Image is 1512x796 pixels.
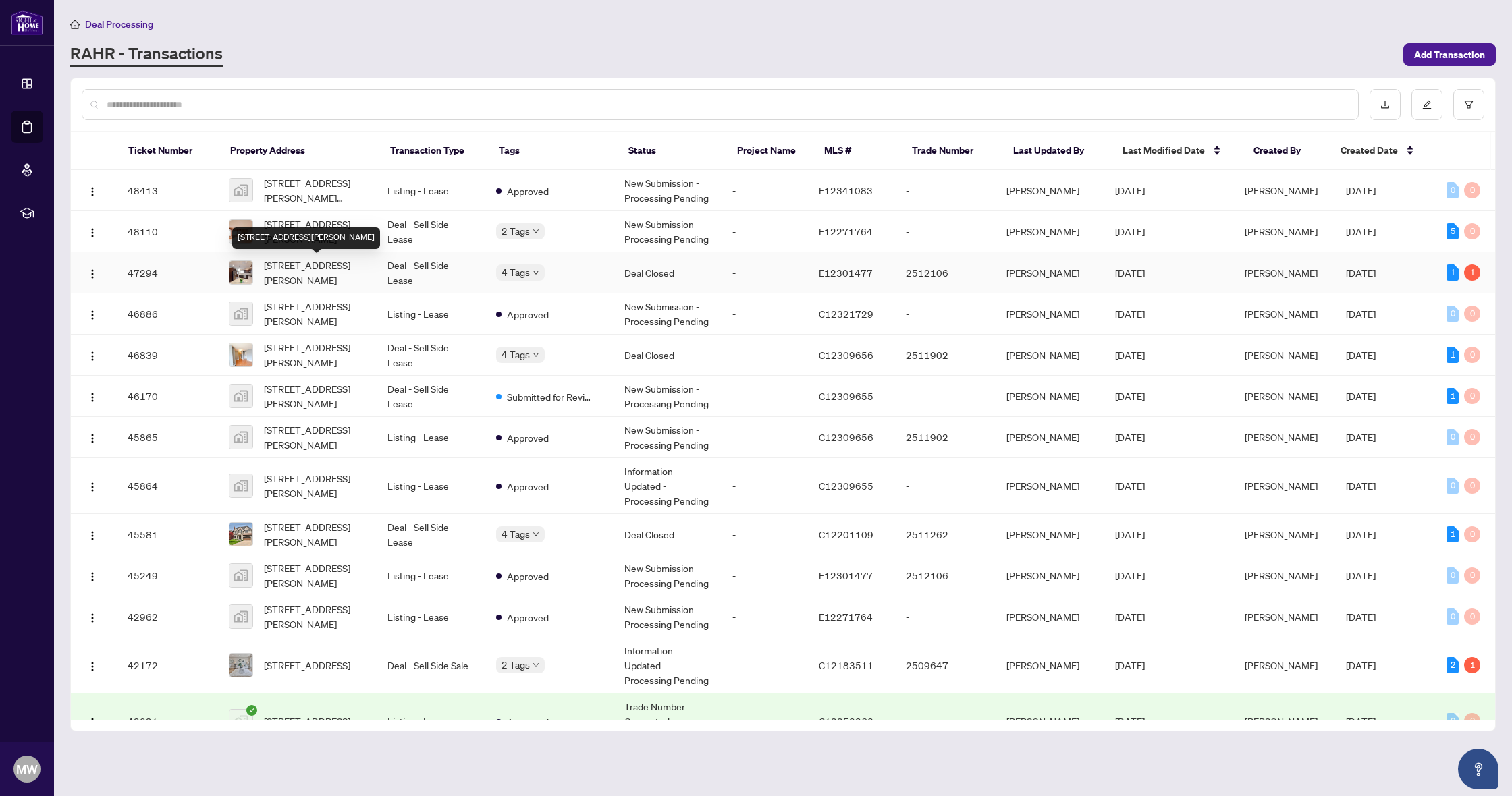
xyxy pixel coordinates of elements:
span: C12309656 [819,349,873,361]
span: [DATE] [1115,266,1145,279]
span: [DATE] [1346,349,1376,361]
span: 4 Tags [502,347,530,362]
span: [DATE] [1115,528,1145,540]
td: 42091 [117,693,218,749]
span: [STREET_ADDRESS] [264,714,350,729]
td: Deal - Sell Side Lease [377,211,485,252]
img: Logo [87,613,98,623]
td: 45864 [117,458,218,514]
button: Logo [82,262,103,283]
div: 1 [1447,347,1459,363]
img: Logo [87,433,98,444]
span: [STREET_ADDRESS] [264,658,350,673]
span: [PERSON_NAME] [1245,528,1318,540]
img: Logo [87,268,98,279]
img: logo [11,10,43,35]
span: [DATE] [1346,480,1376,492]
td: 46886 [117,293,218,335]
button: Logo [82,523,103,545]
span: [PERSON_NAME] [1245,610,1318,623]
th: Tags [488,132,618,170]
img: thumbnail-img [230,654,252,677]
span: Add Transaction [1414,44,1485,65]
span: [DATE] [1346,184,1376,196]
div: 0 [1464,182,1480,198]
button: Logo [82,565,103,586]
th: Created Date [1330,132,1432,170]
span: E12341083 [819,184,873,196]
td: [PERSON_NAME] [996,514,1104,555]
span: edit [1422,100,1432,109]
span: [PERSON_NAME] [1245,225,1318,237]
span: Deal Processing [85,18,153,30]
span: [PERSON_NAME] [1245,569,1318,581]
span: C12309655 [819,480,873,492]
span: [DATE] [1346,390,1376,402]
td: - [722,417,808,458]
td: [PERSON_NAME] [996,376,1104,417]
th: Project Name [726,132,813,170]
td: - [722,458,808,514]
td: - [722,293,808,335]
td: [PERSON_NAME] [996,252,1104,293]
td: [PERSON_NAME] [996,693,1104,749]
span: down [533,228,539,235]
span: E12271764 [819,610,873,623]
td: Listing - Lease [377,693,485,749]
td: Deal - Sell Side Lease [377,514,485,555]
div: 0 [1464,526,1480,542]
td: 45865 [117,417,218,458]
span: Created Date [1341,143,1398,158]
img: thumbnail-img [230,474,252,497]
div: 0 [1464,388,1480,404]
td: - [895,170,996,211]
button: download [1370,89,1401,120]
span: [DATE] [1115,349,1145,361]
td: Deal Closed [614,252,722,293]
span: E12271764 [819,225,873,237]
td: - [722,252,808,293]
th: Trade Number [901,132,1003,170]
div: [STREET_ADDRESS][PERSON_NAME] [232,227,380,249]
span: [PERSON_NAME] [1245,266,1318,279]
td: 2509647 [895,637,996,693]
button: Logo [82,179,103,201]
div: 0 [1447,608,1459,625]
img: Logo [87,530,98,541]
td: - [895,693,996,749]
img: thumbnail-img [230,605,252,628]
td: - [722,335,808,376]
td: 47294 [117,252,218,293]
span: [DATE] [1115,715,1145,727]
span: [DATE] [1115,308,1145,320]
td: - [895,376,996,417]
td: 46170 [117,376,218,417]
img: thumbnail-img [230,179,252,202]
span: [STREET_ADDRESS][PERSON_NAME] [264,299,366,329]
span: [DATE] [1115,225,1145,237]
span: [DATE] [1346,715,1376,727]
td: New Submission - Processing Pending [614,293,722,335]
span: C12201109 [819,528,873,540]
td: Listing - Lease [377,555,485,596]
td: [PERSON_NAME] [996,555,1104,596]
img: Logo [87,571,98,582]
span: check-circle [246,705,257,716]
td: 2512106 [895,252,996,293]
button: Logo [82,606,103,627]
button: Logo [82,344,103,366]
div: 2 [1447,657,1459,673]
div: 0 [1464,429,1480,445]
td: - [722,555,808,596]
span: [PERSON_NAME] [1245,308,1318,320]
div: 0 [1447,182,1459,198]
td: - [722,170,808,211]
td: New Submission - Processing Pending [614,170,722,211]
div: 1 [1447,526,1459,542]
span: [PERSON_NAME] [1245,480,1318,492]
span: [STREET_ADDRESS][PERSON_NAME] [264,258,366,287]
td: Deal Closed [614,335,722,376]
span: [DATE] [1346,308,1376,320]
td: New Submission - Processing Pending [614,555,722,596]
button: Logo [82,710,103,732]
